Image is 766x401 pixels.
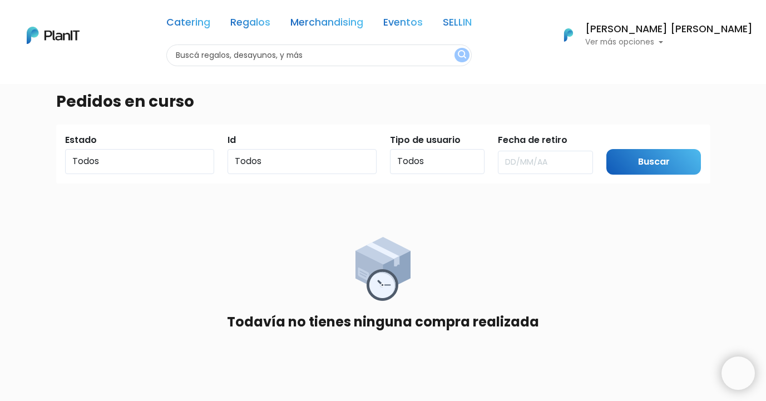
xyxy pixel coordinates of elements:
[383,18,423,31] a: Eventos
[721,357,755,390] iframe: trengo-widget-launcher
[458,50,466,61] img: search_button-432b6d5273f82d61273b3651a40e1bd1b912527efae98b1b7a1b2c0702e16a8d.svg
[498,133,567,147] label: Fecha de retiro
[550,21,753,49] button: PlanIt Logo [PERSON_NAME] [PERSON_NAME] Ver más opciones
[606,133,639,147] label: Submit
[355,237,411,301] img: order_placed-5f5e6e39e5ae547ca3eba8c261e01d413ae1761c3de95d077eb410d5aebd280f.png
[606,149,701,175] input: Buscar
[65,133,97,147] label: Estado
[166,44,472,66] input: Buscá regalos, desayunos, y más
[166,18,210,31] a: Catering
[498,151,593,174] input: DD/MM/AA
[230,18,270,31] a: Regalos
[227,314,539,330] h4: Todavía no tienes ninguna compra realizada
[555,352,721,397] iframe: trengo-widget-status
[27,27,80,44] img: PlanIt Logo
[390,133,461,147] label: Tipo de usuario
[443,18,472,31] a: SELLIN
[585,38,753,46] p: Ver más opciones
[290,18,363,31] a: Merchandising
[56,92,194,111] h3: Pedidos en curso
[585,24,753,34] h6: [PERSON_NAME] [PERSON_NAME]
[228,133,236,147] label: Id
[556,23,581,47] img: PlanIt Logo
